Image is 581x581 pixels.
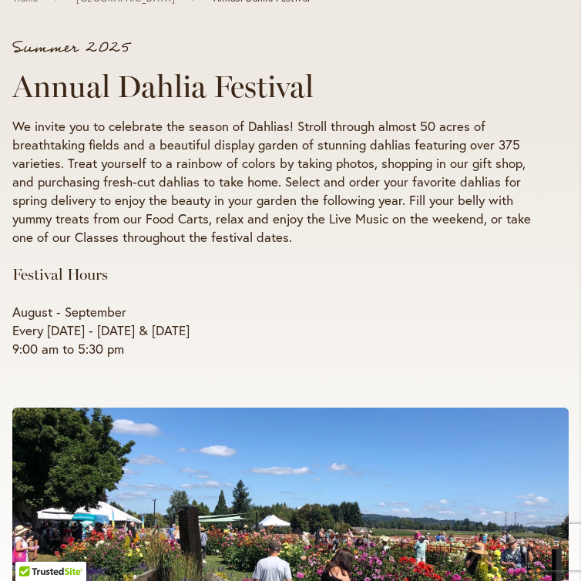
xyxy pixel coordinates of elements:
[12,117,538,247] p: We invite you to celebrate the season of Dahlias! Stroll through almost 50 acres of breathtaking ...
[12,68,538,105] h1: Annual Dahlia Festival
[12,40,538,55] p: Summer 2025
[12,303,538,358] p: August - September Every [DATE] - [DATE] & [DATE] 9:00 am to 5:30 pm
[12,265,538,284] h3: Festival Hours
